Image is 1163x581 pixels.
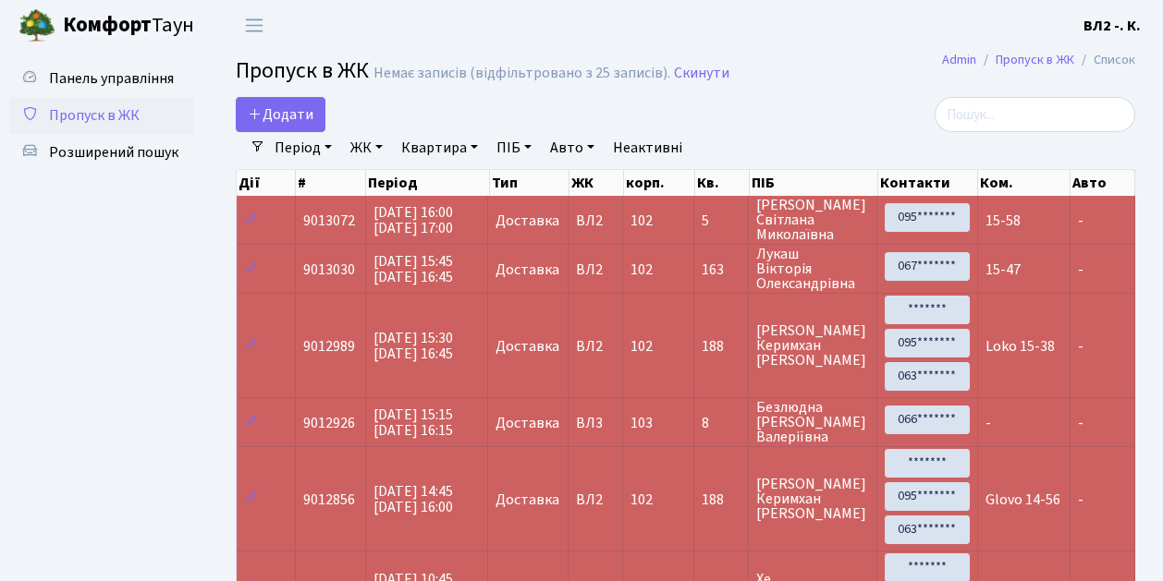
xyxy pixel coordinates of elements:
input: Пошук... [935,97,1135,132]
span: Доставка [496,213,559,228]
span: ВЛ2 [576,339,615,354]
th: Авто [1071,170,1135,196]
th: Ком. [978,170,1071,196]
span: [DATE] 15:15 [DATE] 16:15 [373,405,453,441]
a: Неактивні [606,132,690,163]
span: ВЛ2 [576,262,615,277]
span: [DATE] 16:00 [DATE] 17:00 [373,202,453,238]
span: Доставка [496,339,559,354]
span: 102 [630,490,653,510]
b: Комфорт [63,10,152,40]
span: - [1078,413,1083,433]
img: logo.png [18,7,55,44]
span: 9012856 [303,490,355,510]
span: - [1078,490,1083,510]
th: ПІБ [750,170,878,196]
th: Контакти [878,170,978,196]
span: 188 [702,492,741,507]
a: ВЛ2 -. К. [1083,15,1141,37]
span: [PERSON_NAME] Керимхан [PERSON_NAME] [756,323,869,368]
span: Glovo 14-56 [985,490,1060,510]
span: 102 [630,260,653,280]
th: Тип [490,170,569,196]
span: [PERSON_NAME] Керимхан [PERSON_NAME] [756,477,869,521]
a: Квартира [394,132,485,163]
span: Розширений пошук [49,142,178,163]
th: # [296,170,366,196]
span: 9012926 [303,413,355,433]
span: 102 [630,336,653,357]
span: - [1078,336,1083,357]
span: Loko 15-38 [985,336,1055,357]
a: Період [267,132,339,163]
span: Лукаш Вікторія Олександрівна [756,247,869,291]
span: 103 [630,413,653,433]
span: 9013072 [303,211,355,231]
button: Переключити навігацію [231,10,277,41]
span: 5 [702,213,741,228]
span: - [1078,260,1083,280]
a: Додати [236,97,325,132]
span: 102 [630,211,653,231]
a: Авто [543,132,602,163]
span: ВЛ3 [576,416,615,430]
span: Додати [248,104,313,125]
span: ВЛ2 [576,213,615,228]
a: ЖК [343,132,390,163]
span: [PERSON_NAME] Світлана Миколаївна [756,198,869,242]
li: Список [1074,50,1135,70]
nav: breadcrumb [914,41,1163,79]
span: 8 [702,416,741,430]
span: 9012989 [303,336,355,357]
a: Пропуск в ЖК [996,50,1074,69]
span: Пропуск в ЖК [236,54,369,87]
span: Доставка [496,416,559,430]
div: Немає записів (відфільтровано з 25 записів). [373,65,670,82]
span: Пропуск в ЖК [49,105,140,126]
span: Панель управління [49,68,174,89]
a: Пропуск в ЖК [9,97,194,134]
span: 15-58 [985,211,1021,231]
span: - [985,413,991,433]
a: Admin [942,50,976,69]
span: 9013030 [303,260,355,280]
b: ВЛ2 -. К. [1083,16,1141,36]
span: [DATE] 15:45 [DATE] 16:45 [373,251,453,287]
a: Розширений пошук [9,134,194,171]
th: Дії [237,170,296,196]
th: Період [366,170,490,196]
a: ПІБ [489,132,539,163]
a: Панель управління [9,60,194,97]
span: [DATE] 14:45 [DATE] 16:00 [373,481,453,517]
span: ВЛ2 [576,492,615,507]
th: Кв. [695,170,750,196]
span: [DATE] 15:30 [DATE] 16:45 [373,328,453,364]
th: ЖК [569,170,625,196]
span: 15-47 [985,260,1021,280]
span: - [1078,211,1083,231]
span: Доставка [496,492,559,507]
span: Таун [63,10,194,42]
a: Скинути [674,65,729,82]
span: 188 [702,339,741,354]
span: Доставка [496,262,559,277]
span: Безлюдна [PERSON_NAME] Валеріївна [756,400,869,444]
span: 163 [702,262,741,277]
th: корп. [624,170,695,196]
